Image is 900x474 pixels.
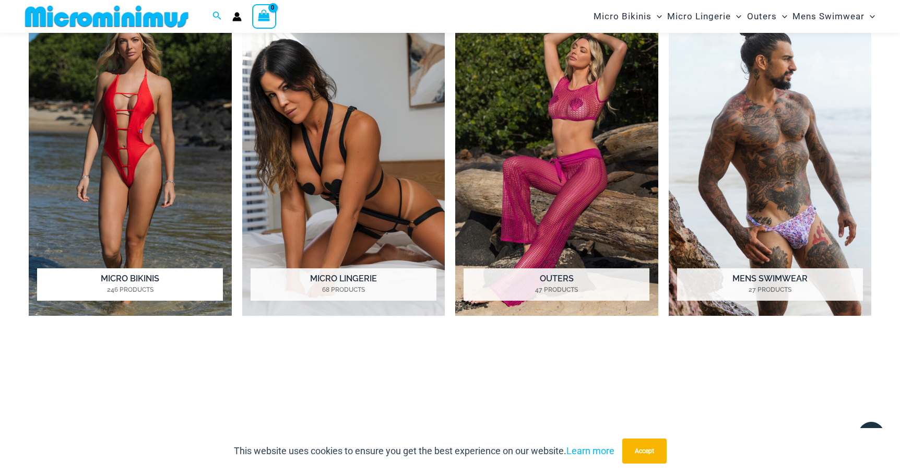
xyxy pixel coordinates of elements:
[677,285,863,294] mark: 27 Products
[566,445,614,456] a: Learn more
[622,439,667,464] button: Accept
[464,285,649,294] mark: 47 Products
[242,4,445,316] a: Visit product category Micro Lingerie
[591,3,665,30] a: Micro BikinisMenu ToggleMenu Toggle
[251,268,436,301] h2: Micro Lingerie
[455,4,658,316] img: Outers
[792,3,865,30] span: Mens Swimwear
[731,3,741,30] span: Menu Toggle
[234,443,614,459] p: This website uses cookies to ensure you get the best experience on our website.
[667,3,731,30] span: Micro Lingerie
[29,4,232,316] img: Micro Bikinis
[21,428,879,443] h4: have you seen
[652,3,662,30] span: Menu Toggle
[594,3,652,30] span: Micro Bikinis
[455,4,658,316] a: Visit product category Outers
[21,5,193,28] img: MM SHOP LOGO FLAT
[669,4,872,316] img: Mens Swimwear
[865,3,875,30] span: Menu Toggle
[464,268,649,301] h2: Outers
[665,3,744,30] a: Micro LingerieMenu ToggleMenu Toggle
[252,4,276,28] a: View Shopping Cart, empty
[790,3,878,30] a: Mens SwimwearMenu ToggleMenu Toggle
[777,3,787,30] span: Menu Toggle
[744,3,790,30] a: OutersMenu ToggleMenu Toggle
[29,343,871,422] iframe: TrustedSite Certified
[251,285,436,294] mark: 68 Products
[29,4,232,316] a: Visit product category Micro Bikinis
[242,4,445,316] img: Micro Lingerie
[37,285,223,294] mark: 246 Products
[589,2,879,31] nav: Site Navigation
[747,3,777,30] span: Outers
[212,10,222,23] a: Search icon link
[232,12,242,21] a: Account icon link
[669,4,872,316] a: Visit product category Mens Swimwear
[677,268,863,301] h2: Mens Swimwear
[37,268,223,301] h2: Micro Bikinis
